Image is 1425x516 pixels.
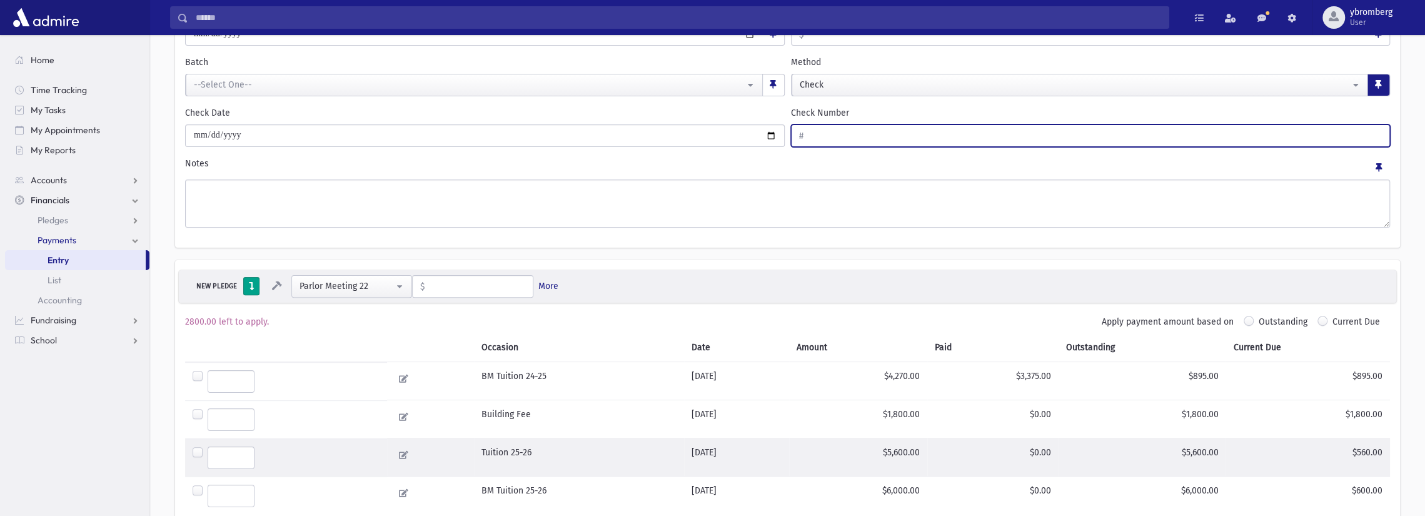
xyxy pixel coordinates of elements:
span: Time Tracking [31,84,87,96]
td: $895.00 [1226,362,1390,400]
button: Check [792,74,1369,96]
input: Search [188,6,1169,29]
span: School [31,335,57,346]
td: $895.00 [1059,362,1226,400]
a: Home [5,50,149,70]
div: --Select One-- [194,78,745,91]
th: Outstanding [1059,333,1226,362]
a: Time Tracking [5,80,149,100]
span: ybromberg [1350,8,1392,18]
button: --Select One-- [186,74,763,96]
label: Notes [185,157,209,175]
td: $600.00 [1226,477,1390,515]
td: Tuition 25-26 [474,438,684,477]
td: $6,000.00 [789,477,927,515]
span: My Reports [31,144,76,156]
td: [DATE] [684,438,789,477]
span: My Tasks [31,104,66,116]
span: List [48,275,61,286]
td: $1,800.00 [1059,400,1226,438]
label: 2800.00 left to apply. [185,315,269,328]
label: Check Number [791,106,849,119]
label: Outstanding [1259,315,1307,333]
a: Financials [5,190,149,210]
label: Check Date [185,106,230,119]
span: Pledges [38,215,68,226]
td: $1,800.00 [1226,400,1390,438]
img: AdmirePro [10,5,82,30]
td: Building Fee [474,400,684,438]
a: Accounting [5,290,149,310]
th: Date [684,333,789,362]
a: Accounts [5,170,149,190]
td: $0.00 [927,477,1059,515]
span: Accounting [38,295,82,306]
span: Entry [48,255,69,266]
span: # [792,125,804,148]
label: Current Due [1332,315,1380,333]
span: User [1350,18,1392,28]
span: Fundraising [31,315,76,326]
th: Amount [789,333,927,362]
div: Check [800,78,1351,91]
a: List [5,270,149,290]
td: $5,600.00 [1059,438,1226,477]
a: Pledges [5,210,149,230]
span: Accounts [31,175,67,186]
td: $6,000.00 [1059,477,1226,515]
button: Parlor Meeting 22 [291,275,412,298]
span: $ [413,276,425,298]
span: Payments [38,235,76,246]
a: Entry [5,250,146,270]
td: $560.00 [1226,438,1390,477]
a: My Reports [5,140,149,160]
span: My Appointments [31,124,100,136]
td: $0.00 [927,400,1059,438]
a: My Tasks [5,100,149,120]
td: BM Tuition 25-26 [474,477,684,515]
td: [DATE] [684,400,789,438]
td: BM Tuition 24-25 [474,362,684,400]
td: $4,270.00 [789,362,927,400]
td: [DATE] [684,477,789,515]
span: Home [31,54,54,66]
td: $3,375.00 [927,362,1059,400]
div: NEW PLEDGE [193,280,241,292]
a: My Appointments [5,120,149,140]
td: $1,800.00 [789,400,927,438]
th: Paid [927,333,1059,362]
span: Financials [31,195,69,206]
label: Method [791,56,821,69]
label: Apply payment amount based on [1102,315,1234,328]
a: Fundraising [5,310,149,330]
td: $0.00 [927,438,1059,477]
div: Parlor Meeting 22 [300,280,394,293]
a: School [5,330,149,350]
td: [DATE] [684,362,789,400]
td: $5,600.00 [789,438,927,477]
a: More [538,280,558,293]
a: Payments [5,230,149,250]
label: Batch [185,56,208,69]
th: Current Due [1226,333,1390,362]
th: Occasion [474,333,684,362]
